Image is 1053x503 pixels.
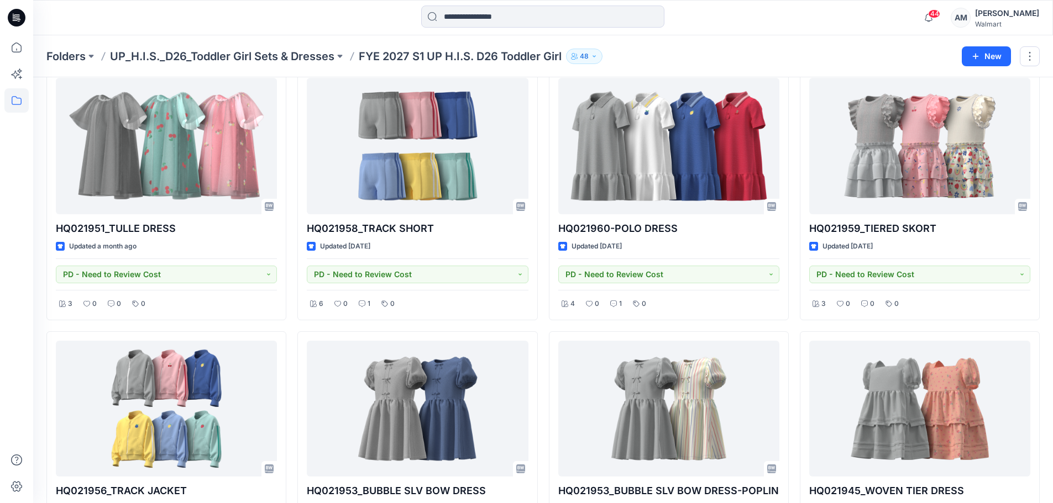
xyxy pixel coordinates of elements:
[809,78,1030,214] a: HQ021959_TIERED SKORT
[68,298,72,310] p: 3
[619,298,622,310] p: 1
[823,241,873,252] p: Updated [DATE]
[870,298,874,310] p: 0
[558,341,779,477] a: HQ021953_BUBBLE SLV BOW DRESS-POPLIN
[46,49,86,64] a: Folders
[56,221,277,236] p: HQ021951_TULLE DRESS
[56,78,277,214] a: HQ021951_TULLE DRESS
[951,8,971,28] div: AM
[307,341,528,477] a: HQ021953_BUBBLE SLV BOW DRESS
[894,298,899,310] p: 0
[809,221,1030,236] p: HQ021959_TIERED SKORT
[343,298,348,310] p: 0
[975,20,1039,28] div: Walmart
[566,49,603,64] button: 48
[368,298,370,310] p: 1
[558,483,779,499] p: HQ021953_BUBBLE SLV BOW DRESS-POPLIN
[319,298,323,310] p: 6
[558,221,779,236] p: HQ021960-POLO DRESS
[110,49,334,64] a: UP_H.I.S._D26_Toddler Girl Sets & Dresses
[642,298,646,310] p: 0
[56,341,277,477] a: HQ021956_TRACK JACKET
[117,298,121,310] p: 0
[307,78,528,214] a: HQ021958_TRACK SHORT
[141,298,145,310] p: 0
[56,483,277,499] p: HQ021956_TRACK JACKET
[558,78,779,214] a: HQ021960-POLO DRESS
[307,221,528,236] p: HQ021958_TRACK SHORT
[570,298,575,310] p: 4
[975,7,1039,20] div: [PERSON_NAME]
[821,298,826,310] p: 3
[320,241,370,252] p: Updated [DATE]
[359,49,562,64] p: FYE 2027 S1 UP H.I.S. D26 Toddler Girl
[595,298,599,310] p: 0
[92,298,97,310] p: 0
[69,241,137,252] p: Updated a month ago
[846,298,850,310] p: 0
[962,46,1011,66] button: New
[809,483,1030,499] p: HQ021945_WOVEN TIER DRESS
[809,341,1030,477] a: HQ021945_WOVEN TIER DRESS
[928,9,940,18] span: 44
[580,50,589,62] p: 48
[572,241,622,252] p: Updated [DATE]
[390,298,395,310] p: 0
[307,483,528,499] p: HQ021953_BUBBLE SLV BOW DRESS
